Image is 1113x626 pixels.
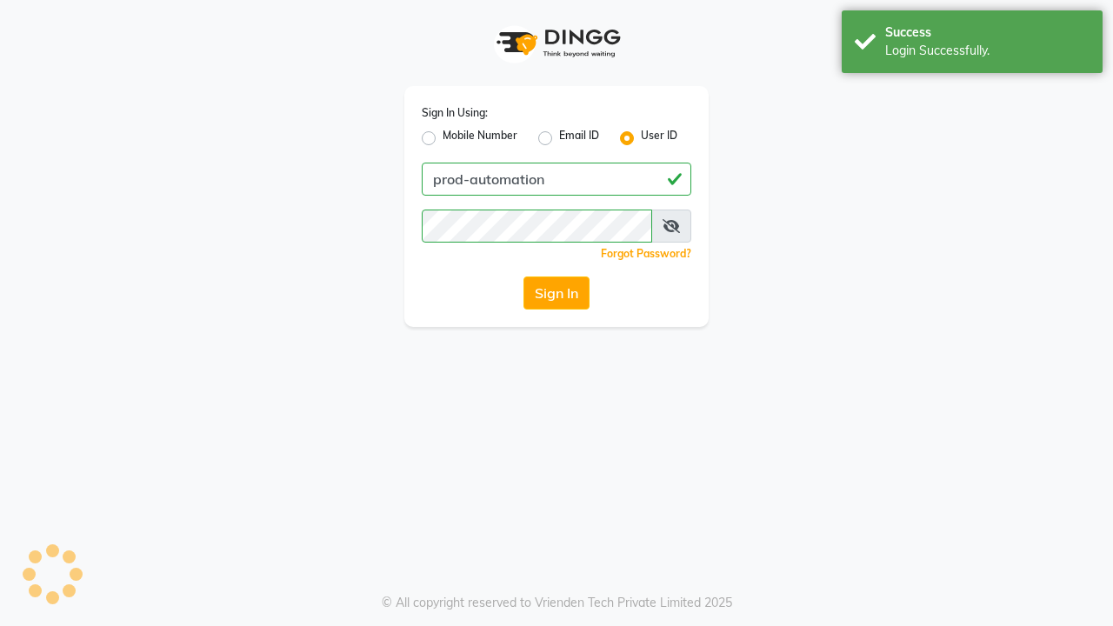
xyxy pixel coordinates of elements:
[422,163,691,196] input: Username
[422,210,652,243] input: Username
[422,105,488,121] label: Sign In Using:
[559,128,599,149] label: Email ID
[487,17,626,69] img: logo1.svg
[443,128,517,149] label: Mobile Number
[885,42,1090,60] div: Login Successfully.
[601,247,691,260] a: Forgot Password?
[885,23,1090,42] div: Success
[523,276,590,310] button: Sign In
[641,128,677,149] label: User ID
